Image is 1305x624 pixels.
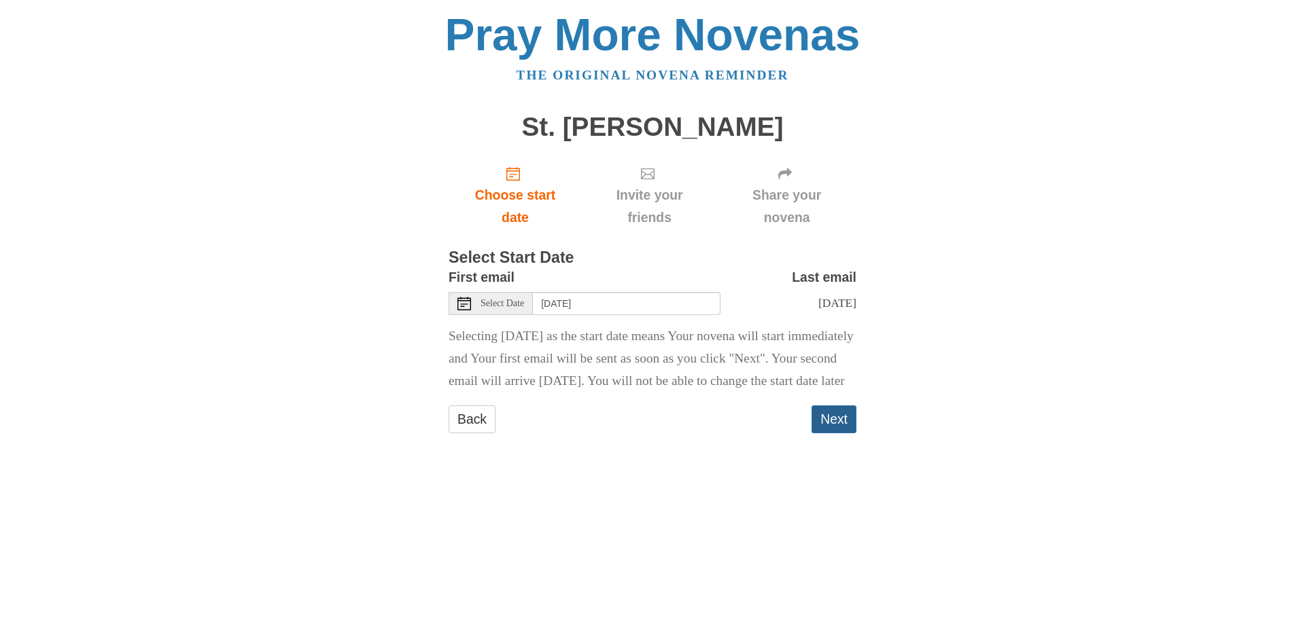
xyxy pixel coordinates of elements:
[449,266,515,289] label: First email
[792,266,856,289] label: Last email
[582,155,717,236] div: Click "Next" to confirm your start date first.
[449,325,856,392] p: Selecting [DATE] as the start date means Your novena will start immediately and Your first email ...
[445,10,860,60] a: Pray More Novenas
[449,113,856,142] h1: St. [PERSON_NAME]
[462,184,568,229] span: Choose start date
[449,155,582,236] a: Choose start date
[449,249,856,267] h3: Select Start Date
[818,296,856,310] span: [DATE]
[449,405,495,433] a: Back
[731,184,843,229] span: Share your novena
[481,299,524,308] span: Select Date
[595,184,703,229] span: Invite your friends
[812,405,856,433] button: Next
[717,155,856,236] div: Click "Next" to confirm your start date first.
[517,68,789,82] a: The original novena reminder
[533,292,720,315] input: Use the arrow keys to pick a date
